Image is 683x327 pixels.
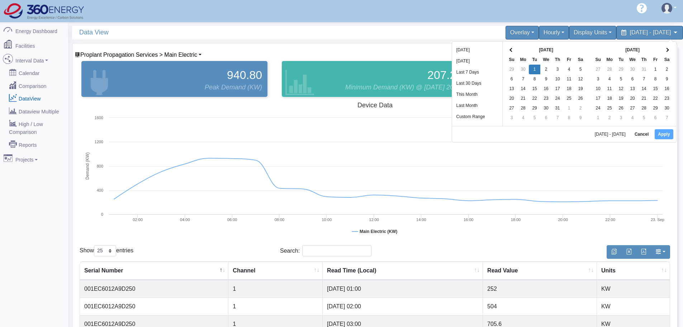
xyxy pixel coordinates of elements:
[506,103,517,113] td: 27
[627,94,638,103] td: 20
[563,94,575,103] td: 25
[650,94,661,103] td: 22
[661,103,673,113] td: 30
[427,66,463,84] span: 207.20
[85,152,90,179] tspan: Demand (KW)
[650,55,661,65] th: Fr
[638,55,650,65] th: Th
[452,100,502,111] li: Last Month
[540,74,552,84] td: 9
[655,129,673,139] button: Apply
[627,74,638,84] td: 6
[205,83,262,92] span: Peak Demand (KW)
[650,74,661,84] td: 8
[452,78,502,89] li: Last 30 Days
[651,245,670,259] button: Show/Hide Columns
[80,280,228,298] td: 001EC6012A9D250
[604,45,661,55] th: [DATE]
[511,218,521,222] text: 18:00
[563,55,575,65] th: Fr
[592,103,604,113] td: 24
[452,67,502,78] li: Last 7 Days
[227,66,262,84] span: 940.80
[661,55,673,65] th: Sa
[605,218,615,222] text: 22:00
[552,55,563,65] th: Th
[627,84,638,94] td: 13
[651,218,664,222] tspan: 23. Sep
[650,65,661,74] td: 1
[228,280,323,298] td: 1
[552,65,563,74] td: 3
[604,74,615,84] td: 4
[631,129,652,139] button: Cancel
[464,218,474,222] text: 16:00
[563,113,575,123] td: 8
[650,103,661,113] td: 29
[661,74,673,84] td: 9
[529,103,540,113] td: 29
[483,298,597,315] td: 504
[95,116,103,120] text: 1600
[661,65,673,74] td: 2
[604,103,615,113] td: 25
[615,84,627,94] td: 12
[592,113,604,123] td: 1
[540,84,552,94] td: 16
[540,103,552,113] td: 30
[661,84,673,94] td: 16
[563,65,575,74] td: 4
[604,94,615,103] td: 18
[592,55,604,65] th: Su
[517,45,575,55] th: [DATE]
[133,218,143,222] text: 02:00
[540,65,552,74] td: 2
[638,94,650,103] td: 21
[595,132,629,136] span: [DATE] - [DATE]
[517,94,529,103] td: 21
[529,94,540,103] td: 22
[604,113,615,123] td: 2
[621,245,636,259] button: Export to Excel
[615,113,627,123] td: 3
[575,65,586,74] td: 5
[416,218,426,222] text: 14:00
[575,84,586,94] td: 19
[552,84,563,94] td: 17
[563,74,575,84] td: 11
[627,103,638,113] td: 27
[280,245,371,256] label: Search:
[563,103,575,113] td: 1
[650,113,661,123] td: 6
[630,29,671,36] span: [DATE] - [DATE]
[506,65,517,74] td: 29
[180,218,190,222] text: 04:00
[228,262,323,280] th: Channel : activate to sort column ascending
[506,26,539,39] div: Overlay
[661,3,672,14] img: user-3.svg
[517,65,529,74] td: 30
[227,218,237,222] text: 06:00
[97,164,103,168] text: 800
[452,56,502,67] li: [DATE]
[80,245,133,256] label: Show entries
[627,113,638,123] td: 4
[79,26,379,39] span: Data View
[369,218,379,222] text: 12:00
[360,229,397,234] tspan: Main Electric (KW)
[627,65,638,74] td: 30
[597,280,670,298] td: KW
[452,89,502,100] li: This Month
[604,55,615,65] th: Mo
[94,245,116,256] select: Showentries
[529,55,540,65] th: Tu
[661,94,673,103] td: 23
[80,52,197,58] span: Device List
[575,55,586,65] th: Sa
[604,84,615,94] td: 11
[604,65,615,74] td: 28
[661,113,673,123] td: 7
[506,84,517,94] td: 13
[101,212,103,216] text: 0
[563,84,575,94] td: 18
